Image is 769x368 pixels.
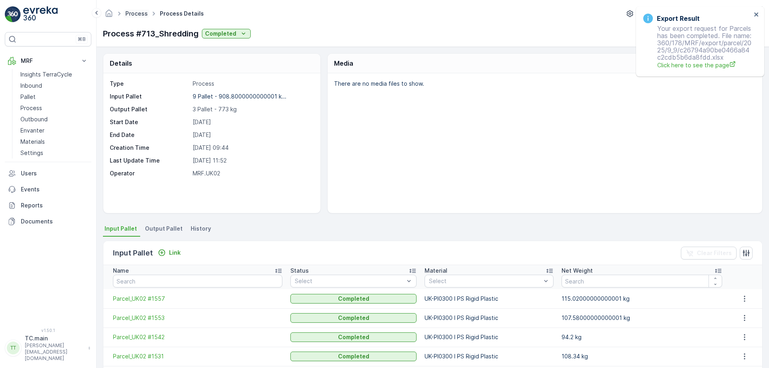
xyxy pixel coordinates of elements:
p: Input Pallet [110,93,189,101]
a: Inbound [17,80,91,91]
p: UK-PI0300 I PS Rigid Plastic [425,314,554,322]
button: Completed [290,294,417,304]
a: Process [125,10,148,17]
p: Completed [205,30,236,38]
p: Materials [20,138,45,146]
p: Clear Filters [697,249,732,257]
p: There are no media files to show. [334,80,754,88]
p: 9 Pallet - 908.8000000000001 k... [193,93,286,100]
input: Search [113,275,282,288]
button: TTTC.main[PERSON_NAME][EMAIL_ADDRESS][DOMAIN_NAME] [5,334,91,362]
a: Materials [17,136,91,147]
p: Media [334,58,353,68]
p: Process [193,80,312,88]
p: Link [169,249,181,257]
p: 3 Pallet - 773 kg [193,105,312,113]
h3: Export Result [657,14,700,23]
a: Process [17,103,91,114]
button: Completed [290,352,417,361]
a: Envanter [17,125,91,136]
p: Operator [110,169,189,177]
a: Click here to see the page [657,61,751,69]
span: History [191,225,211,233]
img: logo_light-DOdMpM7g.png [23,6,58,22]
p: Process #713_Shredding [103,28,199,40]
p: UK-PI0300 I PS Rigid Plastic [425,295,554,303]
p: Documents [21,217,88,225]
a: Parcel_UK02 #1557 [113,295,282,303]
p: Pallet [20,93,36,101]
p: Outbound [20,115,48,123]
span: Process Details [158,10,205,18]
p: Net Weight [562,267,593,275]
p: Type [110,80,189,88]
p: UK-PI0300 I PS Rigid Plastic [425,352,554,360]
span: Input Pallet [105,225,137,233]
p: Inbound [20,82,42,90]
p: Completed [338,333,369,341]
p: ⌘B [78,36,86,42]
input: Search [562,275,722,288]
p: 94.2 kg [562,333,722,341]
p: 115.02000000000001 kg [562,295,722,303]
p: Last Update Time [110,157,189,165]
p: Your export request for Parcels has been completed. File name: 360/178/MRF/export/parcel/2025/9_9... [643,25,751,69]
a: Outbound [17,114,91,125]
p: [DATE] [193,118,312,126]
p: End Date [110,131,189,139]
a: Events [5,181,91,197]
div: TT [7,342,20,354]
a: Homepage [105,12,113,19]
p: Completed [338,295,369,303]
p: Settings [20,149,43,157]
span: Output Pallet [145,225,183,233]
p: Process [20,104,42,112]
button: Link [155,248,184,257]
button: Clear Filters [681,247,737,259]
a: Reports [5,197,91,213]
a: Parcel_UK02 #1553 [113,314,282,322]
p: UK-PI0300 I PS Rigid Plastic [425,333,554,341]
p: Start Date [110,118,189,126]
p: Completed [338,352,369,360]
p: [PERSON_NAME][EMAIL_ADDRESS][DOMAIN_NAME] [25,342,84,362]
a: Parcel_UK02 #1531 [113,352,282,360]
button: Completed [202,29,251,38]
p: MRF [21,57,75,65]
p: Details [110,58,132,68]
p: Events [21,185,88,193]
a: Users [5,165,91,181]
p: 108.34 kg [562,352,722,360]
a: Pallet [17,91,91,103]
p: Reports [21,201,88,209]
button: Completed [290,332,417,342]
p: [DATE] 11:52 [193,157,312,165]
a: Documents [5,213,91,229]
button: Completed [290,313,417,323]
p: Insights TerraCycle [20,70,72,78]
button: close [754,11,759,19]
a: Settings [17,147,91,159]
p: Material [425,267,447,275]
p: Status [290,267,309,275]
a: Parcel_UK02 #1542 [113,333,282,341]
p: Select [295,277,404,285]
span: v 1.50.1 [5,328,91,333]
p: 107.58000000000001 kg [562,314,722,322]
p: MRF.UK02 [193,169,312,177]
button: MRF [5,53,91,69]
p: Input Pallet [113,247,153,259]
p: Users [21,169,88,177]
a: Insights TerraCycle [17,69,91,80]
p: Output Pallet [110,105,189,113]
p: Name [113,267,129,275]
p: Select [429,277,541,285]
p: [DATE] 09:44 [193,144,312,152]
img: logo [5,6,21,22]
p: Creation Time [110,144,189,152]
